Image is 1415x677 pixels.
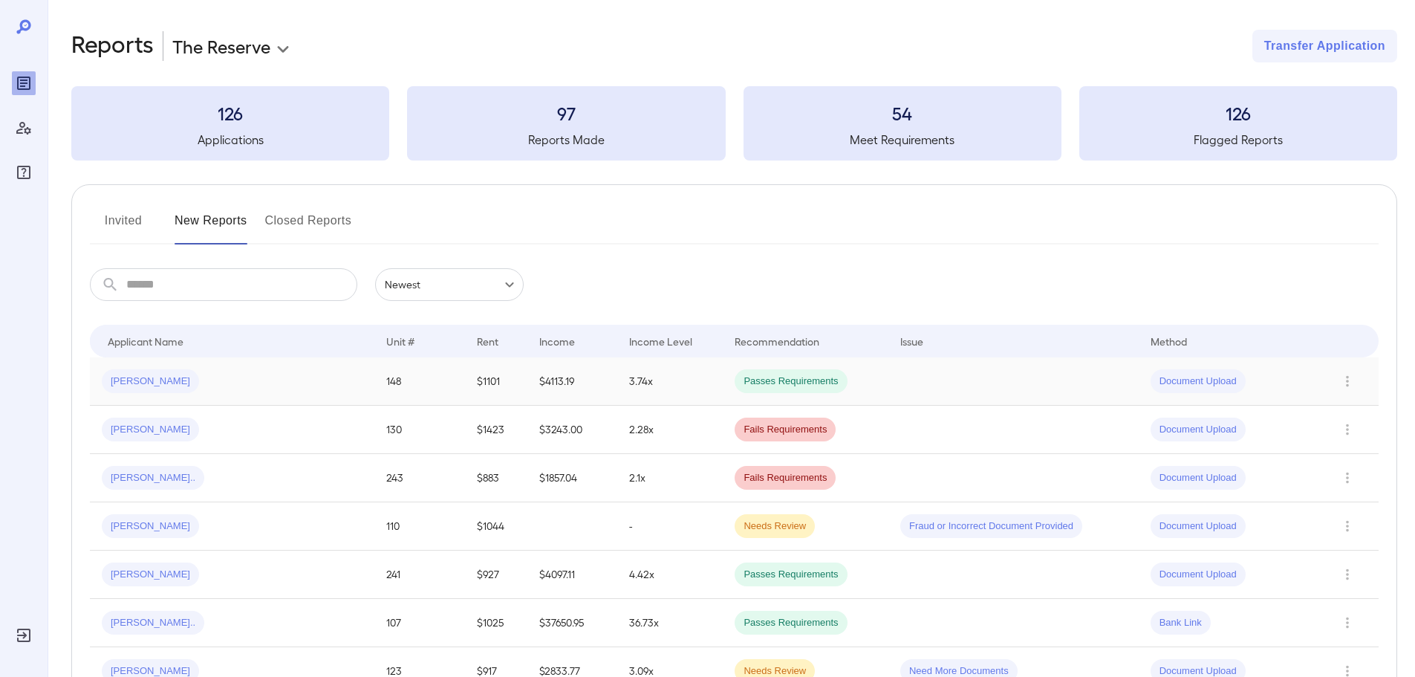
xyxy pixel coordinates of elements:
td: 107 [374,599,465,647]
button: Closed Reports [265,209,352,244]
td: $1044 [465,502,527,551]
button: Row Actions [1336,514,1359,538]
span: Passes Requirements [735,568,847,582]
td: 2.28x [617,406,723,454]
div: FAQ [12,161,36,184]
td: $4097.11 [527,551,618,599]
button: Row Actions [1336,418,1359,441]
span: Fails Requirements [735,423,836,437]
button: Row Actions [1336,369,1359,393]
button: Row Actions [1336,466,1359,490]
span: Fraud or Incorrect Document Provided [900,519,1082,534]
td: $1423 [465,406,527,454]
h3: 126 [1079,101,1397,125]
span: [PERSON_NAME].. [102,471,204,485]
span: Fails Requirements [735,471,836,485]
td: - [617,502,723,551]
div: Recommendation [735,332,819,350]
td: 130 [374,406,465,454]
span: Bank Link [1151,616,1211,630]
td: 241 [374,551,465,599]
td: $1857.04 [527,454,618,502]
td: 110 [374,502,465,551]
td: 3.74x [617,357,723,406]
td: $1101 [465,357,527,406]
span: [PERSON_NAME] [102,568,199,582]
div: Method [1151,332,1187,350]
td: $4113.19 [527,357,618,406]
div: Income Level [629,332,692,350]
h5: Reports Made [407,131,725,149]
h3: 97 [407,101,725,125]
h5: Meet Requirements [744,131,1061,149]
div: Issue [900,332,924,350]
button: Row Actions [1336,611,1359,635]
span: Document Upload [1151,471,1246,485]
td: $37650.95 [527,599,618,647]
h2: Reports [71,30,154,62]
div: Rent [477,332,501,350]
p: The Reserve [172,34,270,58]
td: 243 [374,454,465,502]
div: Applicant Name [108,332,183,350]
td: 4.42x [617,551,723,599]
h3: 126 [71,101,389,125]
button: Row Actions [1336,563,1359,586]
span: Passes Requirements [735,616,847,630]
td: $1025 [465,599,527,647]
td: $927 [465,551,527,599]
td: 2.1x [617,454,723,502]
span: [PERSON_NAME].. [102,616,204,630]
span: [PERSON_NAME] [102,375,199,389]
div: Unit # [386,332,414,350]
span: Passes Requirements [735,375,847,389]
div: Income [539,332,575,350]
div: Newest [375,268,524,301]
span: Document Upload [1151,423,1246,437]
span: Needs Review [735,519,815,534]
div: Manage Users [12,116,36,140]
summary: 126Applications97Reports Made54Meet Requirements126Flagged Reports [71,86,1397,161]
span: Document Upload [1151,375,1246,389]
span: Document Upload [1151,568,1246,582]
td: $3243.00 [527,406,618,454]
button: Transfer Application [1252,30,1397,62]
span: [PERSON_NAME] [102,519,199,534]
h3: 54 [744,101,1061,125]
h5: Flagged Reports [1079,131,1397,149]
div: Reports [12,71,36,95]
td: $883 [465,454,527,502]
h5: Applications [71,131,389,149]
span: [PERSON_NAME] [102,423,199,437]
div: Log Out [12,623,36,647]
button: New Reports [175,209,247,244]
td: 148 [374,357,465,406]
button: Invited [90,209,157,244]
span: Document Upload [1151,519,1246,534]
td: 36.73x [617,599,723,647]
